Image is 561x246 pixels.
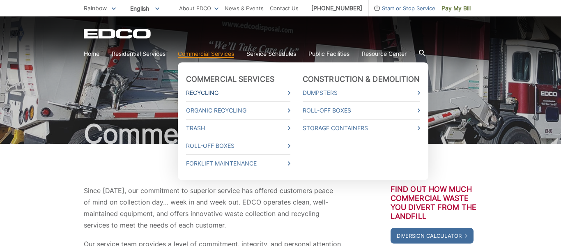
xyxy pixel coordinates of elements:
a: Resource Center [362,49,407,58]
span: Pay My Bill [441,4,471,13]
a: Organic Recycling [186,106,290,115]
a: Forklift Maintenance [186,159,290,168]
a: Contact Us [270,4,299,13]
a: Storage Containers [303,124,420,133]
a: Commercial Services [186,75,274,84]
h1: Commercial Services [84,121,477,147]
span: Rainbow [84,5,107,11]
a: Recycling [186,88,290,97]
a: Home [84,49,99,58]
a: Roll-Off Boxes [186,141,290,150]
h3: Find out how much commercial waste you divert from the landfill [391,185,477,221]
a: Service Schedules [246,49,296,58]
a: News & Events [225,4,264,13]
a: EDCD logo. Return to the homepage. [84,29,152,39]
a: Construction & Demolition [303,75,420,84]
a: Dumpsters [303,88,420,97]
a: Commercial Services [178,49,234,58]
a: About EDCO [179,4,218,13]
a: Residential Services [112,49,166,58]
span: English [124,2,166,15]
a: Trash [186,124,290,133]
a: Roll-Off Boxes [303,106,420,115]
p: Since [DATE], our commitment to superior service has offered customers peace of mind on collectio... [84,185,341,231]
a: Diversion Calculator [391,228,474,244]
a: Public Facilities [308,49,349,58]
